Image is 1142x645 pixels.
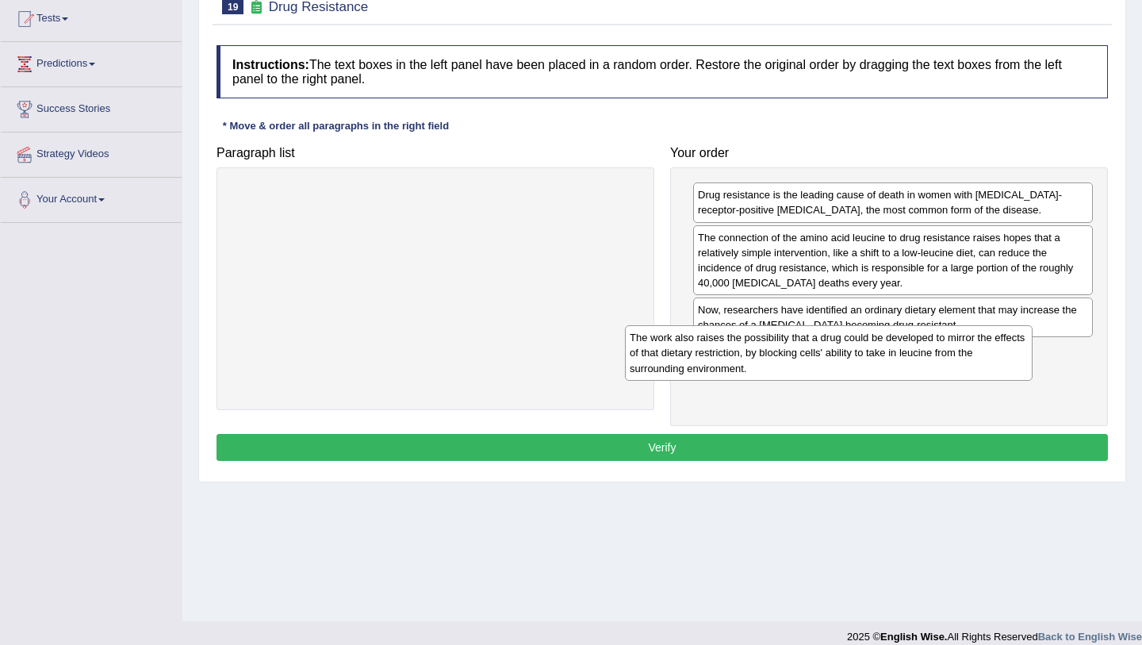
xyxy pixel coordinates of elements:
a: Your Account [1,178,182,217]
div: Now, researchers have identified an ordinary dietary element that may increase the chances of a [... [693,298,1093,337]
h4: Paragraph list [217,146,654,160]
a: Success Stories [1,87,182,127]
h4: Your order [670,146,1108,160]
h4: The text boxes in the left panel have been placed in a random order. Restore the original order b... [217,45,1108,98]
b: Instructions: [232,58,309,71]
strong: English Wise. [880,631,947,643]
a: Back to English Wise [1038,631,1142,643]
a: Predictions [1,42,182,82]
div: Drug resistance is the leading cause of death in women with [MEDICAL_DATA]-receptor-positive [MED... [693,182,1093,222]
button: Verify [217,434,1108,461]
div: The work also raises the possibility that a drug could be developed to mirror the effects of that... [625,325,1033,380]
a: Strategy Videos [1,132,182,172]
div: 2025 © All Rights Reserved [847,621,1142,644]
div: * Move & order all paragraphs in the right field [217,118,455,133]
div: The connection of the amino acid leucine to drug resistance raises hopes that a relatively simple... [693,225,1093,295]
